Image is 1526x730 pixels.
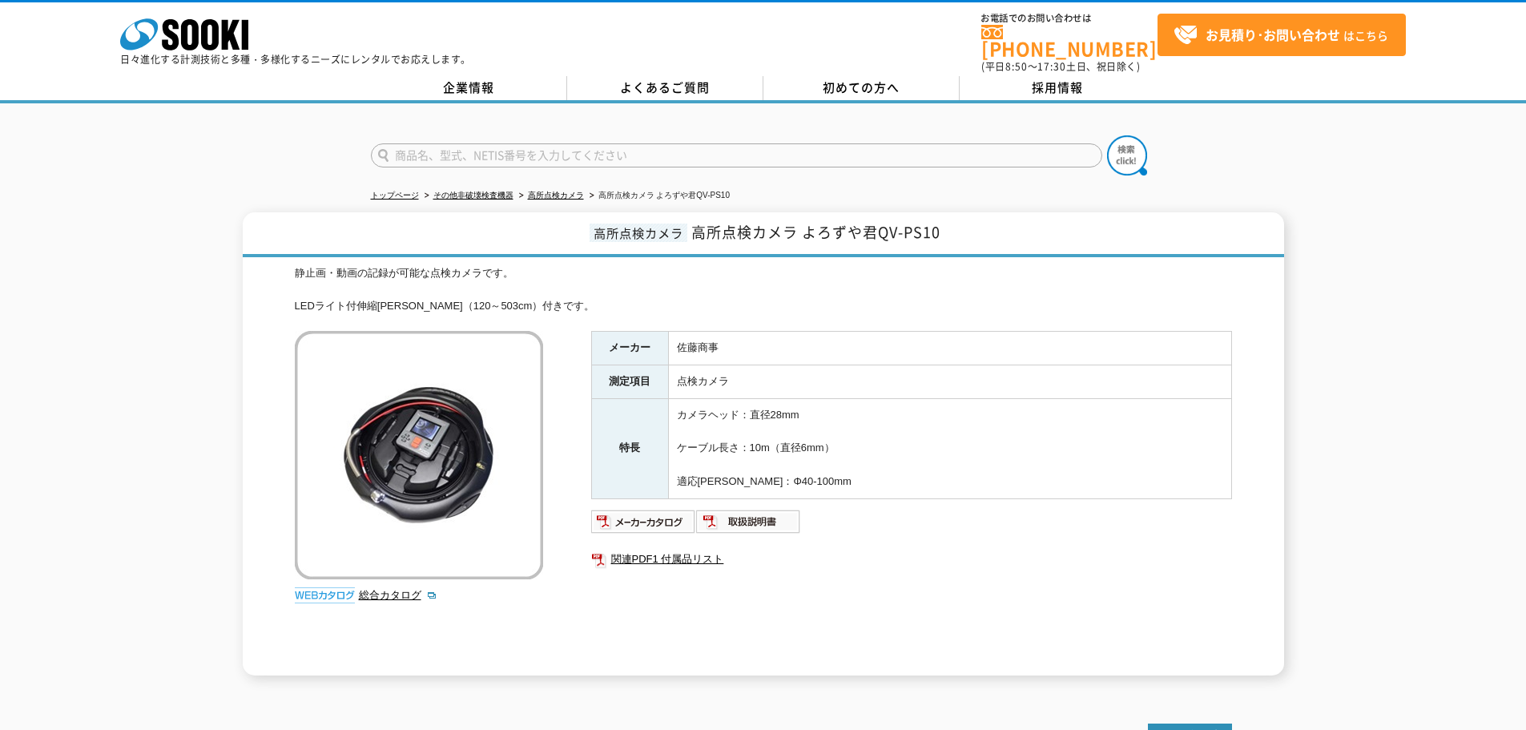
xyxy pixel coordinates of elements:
[981,59,1140,74] span: (平日 ～ 土日、祝日除く)
[295,265,1232,315] div: 静止画・動画の記録が可能な点検カメラです。 LEDライト付伸縮[PERSON_NAME]（120～503cm）付きです。
[591,398,668,498] th: 特長
[567,76,763,100] a: よくあるご質問
[1037,59,1066,74] span: 17:30
[696,509,801,534] img: 取扱説明書
[295,587,355,603] img: webカタログ
[433,191,513,200] a: その他非破壊検査機器
[1206,25,1340,44] strong: お見積り･お問い合わせ
[1174,23,1388,47] span: はこちら
[691,221,940,243] span: 高所点検カメラ よろずや君QV-PS10
[591,332,668,365] th: メーカー
[668,398,1231,498] td: カメラヘッド：直径28mm ケーブル長さ：10m（直径6mm） 適応[PERSON_NAME]：Φ40-100mm
[591,509,696,534] img: メーカーカタログ
[696,519,801,531] a: 取扱説明書
[295,331,543,579] img: 高所点検カメラ よろずや君QV-PS10
[823,79,900,96] span: 初めての方へ
[590,224,687,242] span: 高所点検カメラ
[960,76,1156,100] a: 採用情報
[359,589,437,601] a: 総合カタログ
[591,519,696,531] a: メーカーカタログ
[981,25,1158,58] a: [PHONE_NUMBER]
[371,191,419,200] a: トップページ
[1107,135,1147,175] img: btn_search.png
[591,365,668,399] th: 測定項目
[371,76,567,100] a: 企業情報
[371,143,1102,167] input: 商品名、型式、NETIS番号を入力してください
[763,76,960,100] a: 初めての方へ
[120,54,471,64] p: 日々進化する計測技術と多種・多様化するニーズにレンタルでお応えします。
[668,365,1231,399] td: 点検カメラ
[528,191,584,200] a: 高所点検カメラ
[1005,59,1028,74] span: 8:50
[1158,14,1406,56] a: お見積り･お問い合わせはこちら
[591,549,1232,570] a: 関連PDF1 付属品リスト
[668,332,1231,365] td: 佐藤商事
[586,188,730,204] li: 高所点検カメラ よろずや君QV-PS10
[981,14,1158,23] span: お電話でのお問い合わせは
